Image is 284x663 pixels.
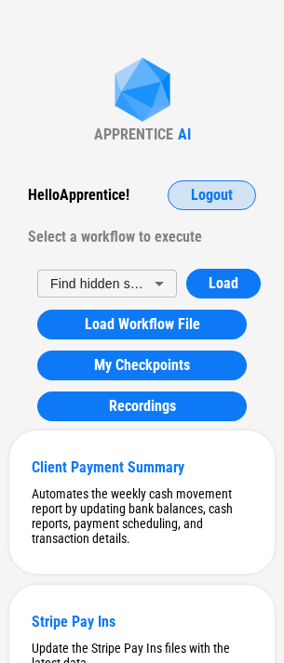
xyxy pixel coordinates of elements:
[186,269,261,298] button: Load
[178,126,191,143] div: AI
[85,317,200,332] span: Load Workflow File
[28,180,129,210] div: Hello Apprentice !
[37,266,177,300] div: Find hidden sheet workflow
[37,351,247,380] button: My Checkpoints
[209,276,238,291] span: Load
[32,458,252,476] div: Client Payment Summary
[94,358,190,373] span: My Checkpoints
[32,486,252,546] div: Automates the weekly cash movement report by updating bank balances, cash reports, payment schedu...
[168,180,256,210] button: Logout
[105,58,180,126] img: Apprentice AI
[28,222,256,252] div: Select a workflow to execute
[191,188,233,203] span: Logout
[32,613,252,630] div: Stripe Pay Ins
[109,399,176,414] span: Recordings
[94,126,173,143] div: APPRENTICE
[37,391,247,421] button: Recordings
[37,310,247,339] button: Load Workflow File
